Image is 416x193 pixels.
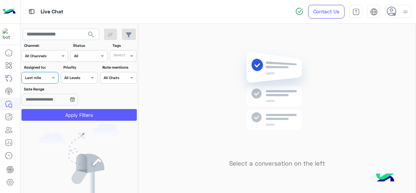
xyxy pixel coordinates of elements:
img: hulul-logo.png [374,167,396,190]
label: Date Range [24,86,97,92]
img: tab [28,7,36,16]
label: Priority [63,64,97,70]
img: no messages [230,47,324,155]
button: search [83,29,99,43]
div: Select [112,52,125,60]
img: tab [370,8,378,16]
a: Contact Us [308,5,344,19]
a: tab [349,5,362,19]
img: Logo [3,5,16,19]
label: Note mentions [102,64,136,70]
label: Assigned to: [24,64,58,70]
label: Channel: [24,43,68,48]
img: 317874714732967 [3,28,14,40]
span: search [87,31,95,38]
p: Live Chat [41,7,63,16]
label: Status [73,43,107,48]
img: spinner [295,7,303,15]
img: profile [401,8,409,16]
label: Tags [112,43,136,48]
h5: Select a conversation on the left [229,160,325,167]
img: tab [352,8,360,16]
button: Apply Filters [21,109,137,121]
